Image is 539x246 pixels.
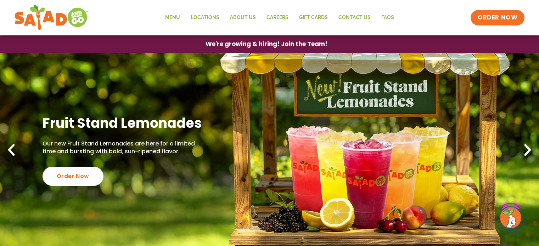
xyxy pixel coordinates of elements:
[43,114,206,132] h2: Fruit Stand Lemonades
[261,10,294,26] a: Careers
[43,140,206,156] p: Our new Fruit Stand Lemonades are here for a limited time and bursting with bold, sun-ripened fla...
[195,36,338,52] a: We're growing & hiring! Join the Team!
[478,13,517,22] span: ORDER NOW
[471,10,524,25] a: ORDER NOW
[185,10,225,26] a: Locations
[225,10,261,26] a: About Us
[14,4,89,32] img: new-SAG-logo-768×292
[160,10,185,26] a: Menu
[43,167,103,186] div: Order Now
[160,10,399,26] nav: Menu
[294,10,333,26] a: GIFT CARDS
[206,41,327,47] span: We're growing & hiring! Join the Team!
[376,10,399,26] a: FAQs
[333,10,376,26] a: Contact Us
